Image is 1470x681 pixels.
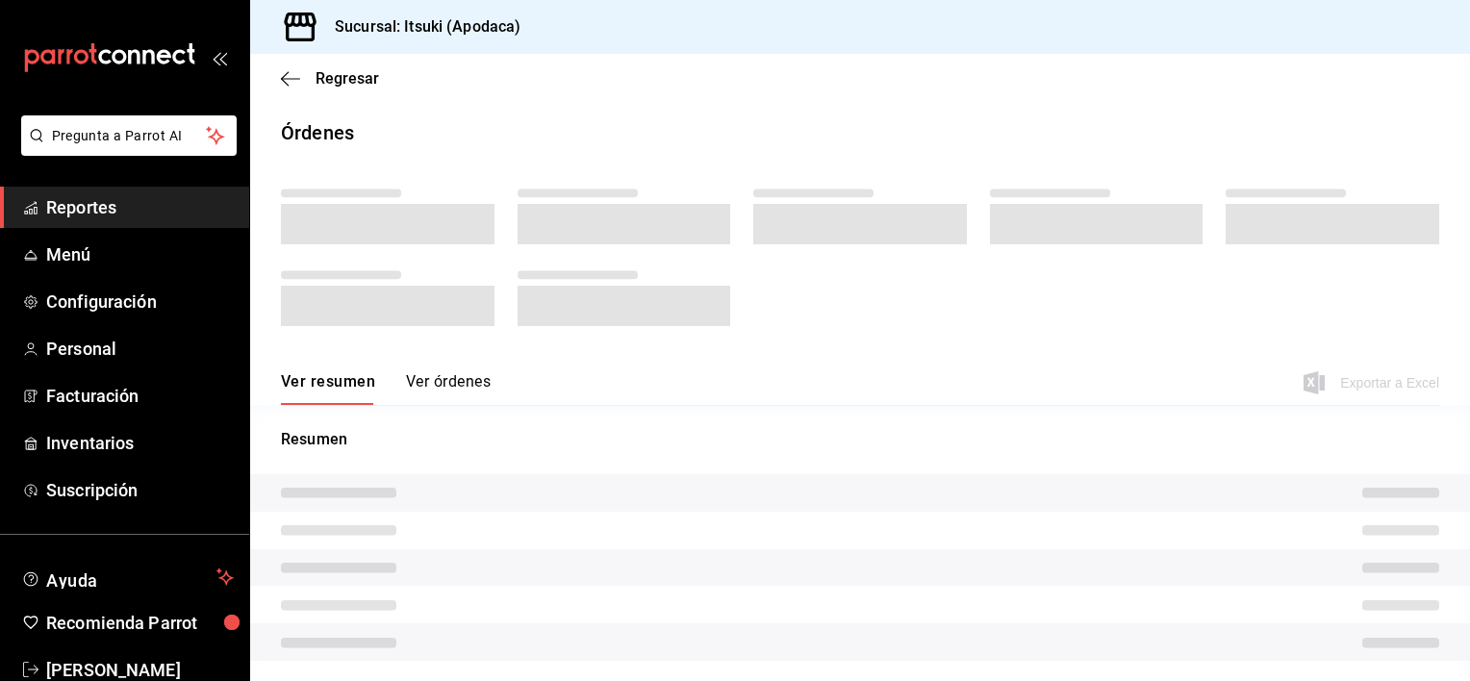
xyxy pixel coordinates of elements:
font: Menú [46,244,91,265]
span: Pregunta a Parrot AI [52,126,207,146]
font: Facturación [46,386,139,406]
font: Ver resumen [281,372,375,391]
button: Ver órdenes [406,372,491,405]
font: Personal [46,339,116,359]
button: Regresar [281,69,379,88]
font: Configuración [46,291,157,312]
h3: Sucursal: Itsuki (Apodaca) [319,15,520,38]
button: open_drawer_menu [212,50,227,65]
div: Órdenes [281,118,354,147]
span: Regresar [316,69,379,88]
p: Resumen [281,428,1439,451]
font: Recomienda Parrot [46,613,197,633]
button: Pregunta a Parrot AI [21,115,237,156]
span: Ayuda [46,566,209,589]
font: Reportes [46,197,116,217]
font: Suscripción [46,480,138,500]
a: Pregunta a Parrot AI [13,139,237,160]
div: Pestañas de navegación [281,372,491,405]
font: Inventarios [46,433,134,453]
font: [PERSON_NAME] [46,660,181,680]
